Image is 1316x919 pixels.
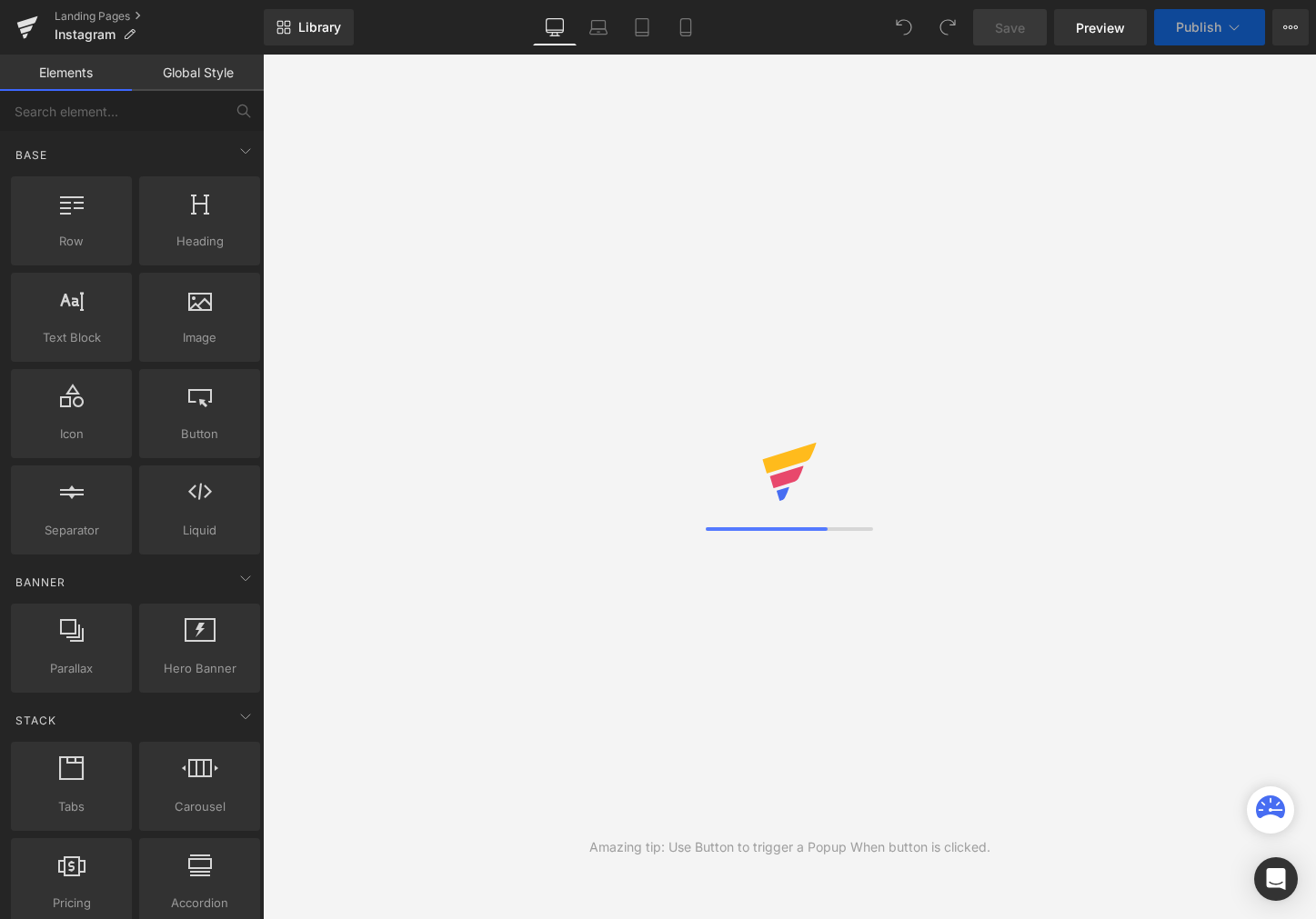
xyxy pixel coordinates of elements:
[145,659,255,678] span: Hero Banner
[995,18,1025,37] span: Save
[1154,9,1265,45] button: Publish
[55,27,116,42] span: Instagram
[16,328,126,347] span: Text Block
[589,837,990,857] div: Amazing tip: Use Button to trigger a Popup When button is clicked.
[1076,18,1125,37] span: Preview
[1254,857,1298,901] div: Open Intercom Messenger
[16,232,126,251] span: Row
[16,797,126,816] span: Tabs
[14,574,67,591] span: Banner
[14,712,58,729] span: Stack
[145,894,255,913] span: Accordion
[55,9,264,24] a: Landing Pages
[145,797,255,816] span: Carousel
[16,521,126,540] span: Separator
[145,521,255,540] span: Liquid
[14,146,49,164] span: Base
[16,659,126,678] span: Parallax
[145,328,255,347] span: Image
[1176,20,1221,35] span: Publish
[132,55,264,91] a: Global Style
[664,9,708,45] a: Mobile
[1054,9,1147,45] a: Preview
[298,19,341,35] span: Library
[577,9,620,45] a: Laptop
[620,9,664,45] a: Tablet
[1272,9,1309,45] button: More
[533,9,577,45] a: Desktop
[886,9,922,45] button: Undo
[145,232,255,251] span: Heading
[16,425,126,444] span: Icon
[16,894,126,913] span: Pricing
[929,9,966,45] button: Redo
[264,9,354,45] a: New Library
[145,425,255,444] span: Button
